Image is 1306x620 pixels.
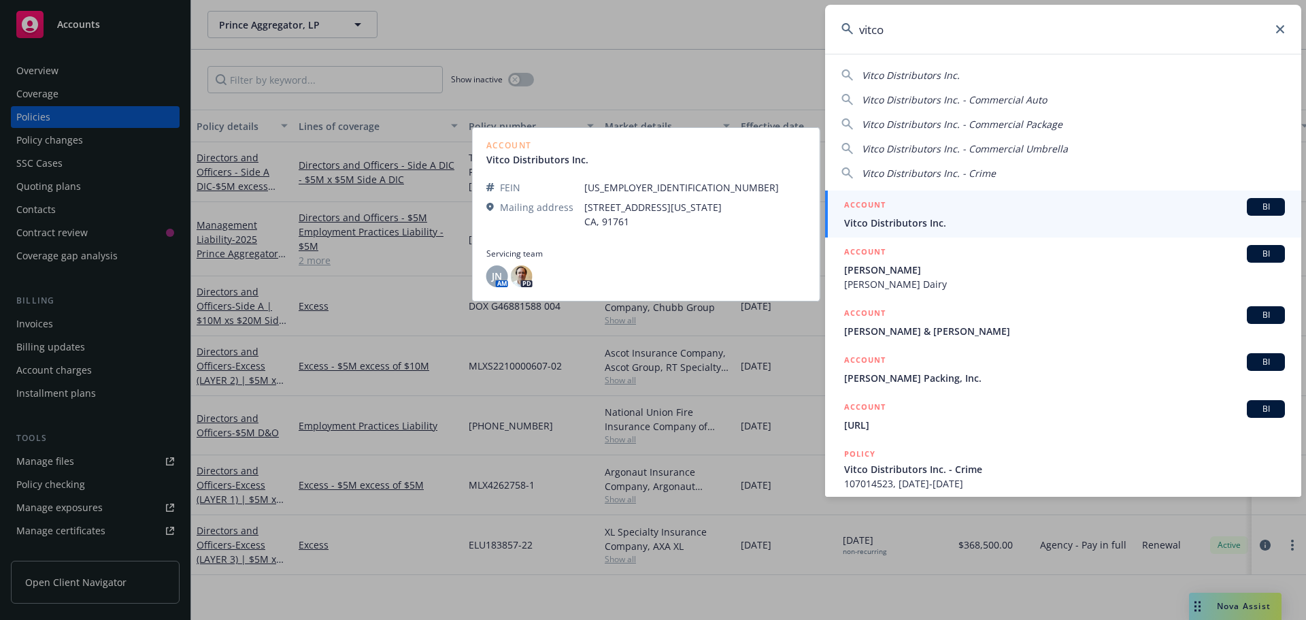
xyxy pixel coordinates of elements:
[844,277,1285,291] span: [PERSON_NAME] Dairy
[844,418,1285,432] span: [URL]
[844,400,886,417] h5: ACCOUNT
[844,306,886,323] h5: ACCOUNT
[825,238,1301,299] a: ACCOUNTBI[PERSON_NAME][PERSON_NAME] Dairy
[844,198,886,214] h5: ACCOUNT
[844,353,886,370] h5: ACCOUNT
[862,93,1047,106] span: Vitco Distributors Inc. - Commercial Auto
[825,191,1301,238] a: ACCOUNTBIVitco Distributors Inc.
[844,324,1285,338] span: [PERSON_NAME] & [PERSON_NAME]
[844,245,886,261] h5: ACCOUNT
[844,216,1285,230] span: Vitco Distributors Inc.
[825,346,1301,393] a: ACCOUNTBI[PERSON_NAME] Packing, Inc.
[1252,403,1279,415] span: BI
[1252,201,1279,213] span: BI
[825,440,1301,498] a: POLICYVitco Distributors Inc. - Crime107014523, [DATE]-[DATE]
[844,263,1285,277] span: [PERSON_NAME]
[844,447,875,461] h5: POLICY
[844,476,1285,491] span: 107014523, [DATE]-[DATE]
[1252,356,1279,368] span: BI
[862,118,1062,131] span: Vitco Distributors Inc. - Commercial Package
[862,142,1068,155] span: Vitco Distributors Inc. - Commercial Umbrella
[825,299,1301,346] a: ACCOUNTBI[PERSON_NAME] & [PERSON_NAME]
[1252,309,1279,321] span: BI
[844,462,1285,476] span: Vitco Distributors Inc. - Crime
[844,371,1285,385] span: [PERSON_NAME] Packing, Inc.
[1252,248,1279,260] span: BI
[862,167,996,180] span: Vitco Distributors Inc. - Crime
[825,5,1301,54] input: Search...
[825,393,1301,440] a: ACCOUNTBI[URL]
[862,69,960,82] span: Vitco Distributors Inc.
